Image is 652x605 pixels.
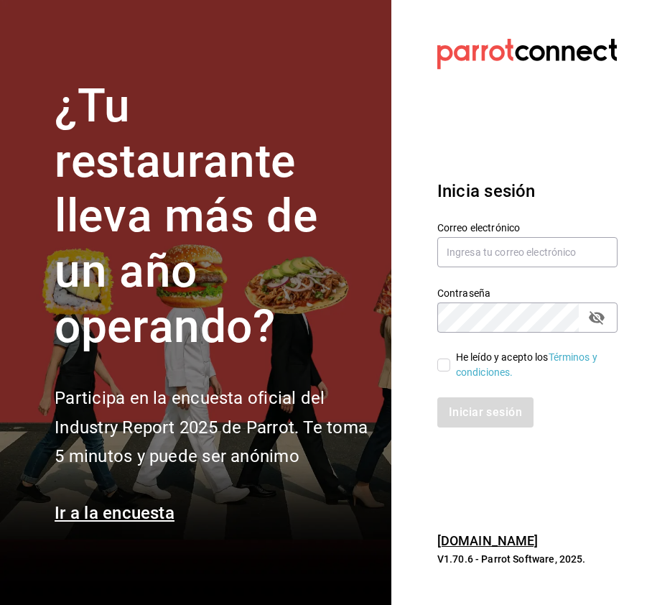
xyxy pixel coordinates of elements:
[585,305,609,330] button: passwordField
[437,222,618,232] label: Correo electrónico
[55,79,374,355] h1: ¿Tu restaurante lleva más de un año operando?
[55,384,374,471] h2: Participa en la encuesta oficial del Industry Report 2025 de Parrot. Te toma 5 minutos y puede se...
[437,178,618,204] h3: Inicia sesión
[437,533,539,548] a: [DOMAIN_NAME]
[55,503,174,523] a: Ir a la encuesta
[437,552,618,566] p: V1.70.6 - Parrot Software, 2025.
[437,237,618,267] input: Ingresa tu correo electrónico
[456,350,606,380] div: He leído y acepto los
[456,351,597,378] a: Términos y condiciones.
[437,287,618,297] label: Contraseña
